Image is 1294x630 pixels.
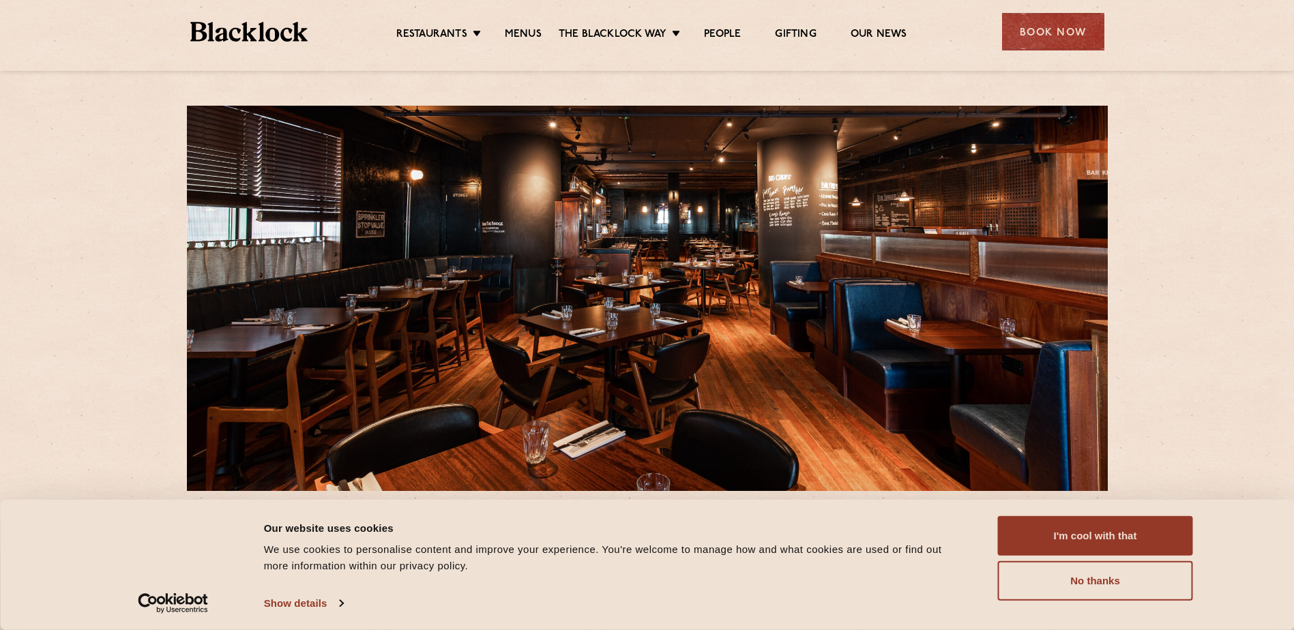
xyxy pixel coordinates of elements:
button: I'm cool with that [998,516,1193,556]
a: Menus [505,28,542,43]
div: We use cookies to personalise content and improve your experience. You're welcome to manage how a... [264,541,967,574]
a: Gifting [775,28,816,43]
a: Usercentrics Cookiebot - opens in a new window [113,593,233,614]
a: Show details [264,593,343,614]
a: The Blacklock Way [559,28,666,43]
a: Our News [851,28,907,43]
div: Our website uses cookies [264,520,967,536]
button: No thanks [998,561,1193,601]
div: Book Now [1002,13,1104,50]
img: BL_Textured_Logo-footer-cropped.svg [190,22,308,42]
a: People [704,28,741,43]
a: Restaurants [396,28,467,43]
